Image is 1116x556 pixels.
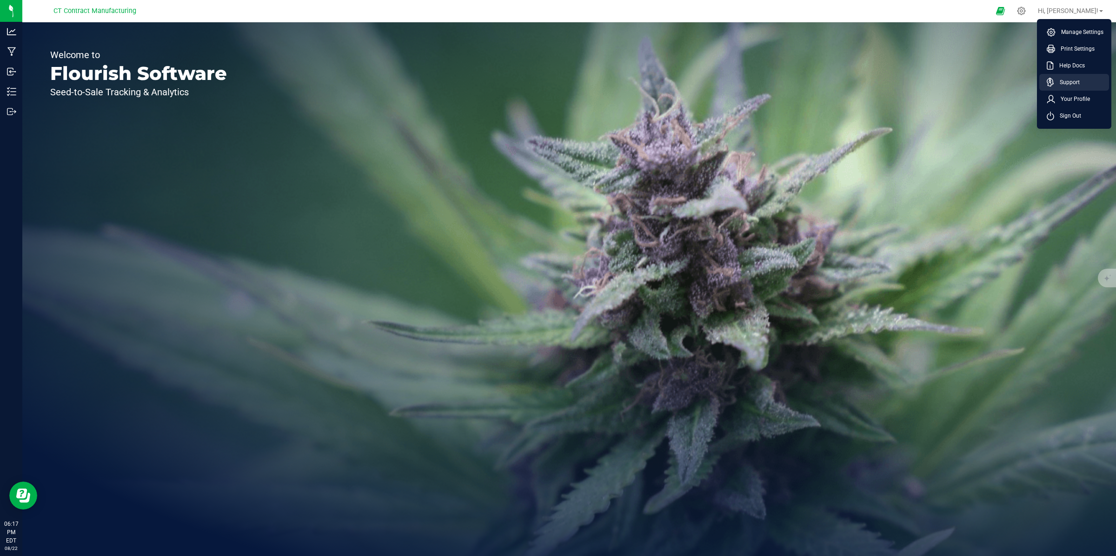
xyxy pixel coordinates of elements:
inline-svg: Manufacturing [7,47,16,56]
iframe: Resource center [9,482,37,510]
p: 08/22 [4,545,18,552]
p: Flourish Software [50,64,227,83]
span: Help Docs [1054,61,1085,70]
span: Hi, [PERSON_NAME]! [1038,7,1098,14]
span: Manage Settings [1056,27,1103,37]
p: 06:17 PM EDT [4,520,18,545]
span: CT Contract Manufacturing [53,7,136,15]
span: Sign Out [1054,111,1081,120]
span: Your Profile [1055,94,1090,104]
inline-svg: Outbound [7,107,16,116]
a: Support [1047,78,1105,87]
inline-svg: Inbound [7,67,16,76]
p: Welcome to [50,50,227,60]
inline-svg: Analytics [7,27,16,36]
span: Support [1054,78,1080,87]
li: Sign Out [1039,107,1109,124]
p: Seed-to-Sale Tracking & Analytics [50,87,227,97]
span: Print Settings [1055,44,1095,53]
span: Open Ecommerce Menu [990,2,1011,20]
a: Help Docs [1047,61,1105,70]
inline-svg: Inventory [7,87,16,96]
div: Manage settings [1016,7,1027,15]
